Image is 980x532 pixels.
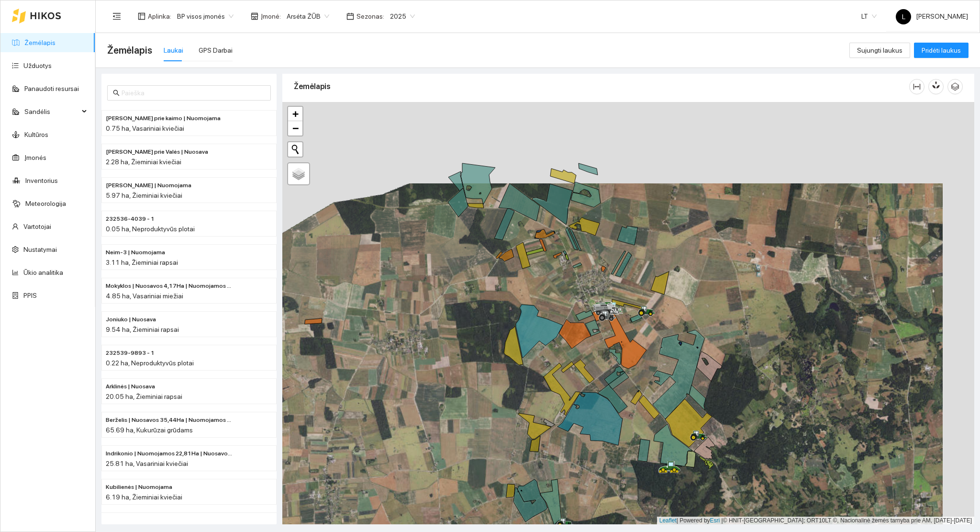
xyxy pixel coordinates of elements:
span: + [292,108,299,120]
a: PPIS [23,292,37,299]
span: Žemėlapis [107,43,152,58]
a: Layers [288,163,309,184]
span: Indrikonio | Nuomojamos 22,81Ha | Nuosavos 3,00 Ha [106,449,234,458]
span: − [292,122,299,134]
div: Laukai [164,45,183,56]
a: Nustatymai [23,246,57,253]
span: BP visos įmonės [177,9,234,23]
span: 5.97 ha, Žieminiai kviečiai [106,192,182,199]
span: Sezonas : [356,11,384,22]
a: Užduotys [23,62,52,69]
span: calendar [346,12,354,20]
span: column-width [910,83,924,91]
span: Aplinka : [148,11,171,22]
span: 232536-4039 - 1 [106,215,155,224]
span: 4.85 ha, Vasariniai miežiai [106,292,183,300]
span: 0.75 ha, Vasariniai kviečiai [106,125,184,132]
a: Zoom in [288,107,302,121]
span: Mokyklos | Nuosavos 4,17Ha | Nuomojamos 0,68Ha [106,282,234,291]
input: Paieška [122,88,265,98]
div: GPS Darbai [199,45,233,56]
span: search [113,90,120,96]
span: layout [138,12,145,20]
span: menu-fold [112,12,121,21]
a: Kultūros [24,131,48,138]
span: 65.69 ha, Kukurūzai grūdams [106,426,193,434]
span: Neim-3 | Nuomojama [106,248,165,257]
span: Joniuko | Nuosava [106,315,156,324]
span: Įmonė : [261,11,281,22]
span: 2025 [390,9,415,23]
button: column-width [909,79,924,94]
span: 2.28 ha, Žieminiai kviečiai [106,158,181,166]
span: Ginaičių Valiaus | Nuomojama [106,181,191,190]
span: 0.22 ha, Neproduktyvūs plotai [106,359,194,367]
a: Pridėti laukus [914,46,969,54]
span: 0.05 ha, Neproduktyvūs plotai [106,225,195,233]
button: Sujungti laukus [849,43,910,58]
span: Berželis | Nuosavos 35,44Ha | Nuomojamos 30,25Ha [106,416,234,425]
span: 25.81 ha, Vasariniai kviečiai [106,460,188,467]
button: menu-fold [107,7,126,26]
span: Sandėlis [24,102,79,121]
span: Rolando prie kaimo | Nuomojama [106,114,221,123]
span: [PERSON_NAME] [896,12,968,20]
a: Zoom out [288,121,302,136]
a: Meteorologija [25,200,66,207]
a: Esri [710,517,720,524]
span: Rolando prie Valės | Nuosava [106,147,208,157]
span: Sujungti laukus [857,45,902,56]
a: Inventorius [25,177,58,184]
span: Arsėta ŽŪB [287,9,329,23]
span: Arklinės | Nuosava [106,382,155,391]
div: | Powered by © HNIT-[GEOGRAPHIC_DATA]; ORT10LT ©, Nacionalinė žemės tarnyba prie AM, [DATE]-[DATE] [657,517,974,525]
button: Pridėti laukus [914,43,969,58]
span: shop [251,12,258,20]
span: 6.19 ha, Žieminiai kviečiai [106,493,182,501]
a: Žemėlapis [24,39,56,46]
span: 3.11 ha, Žieminiai rapsai [106,259,178,266]
span: L [902,9,905,24]
a: Leaflet [659,517,677,524]
a: Vartotojai [23,223,51,230]
div: Žemėlapis [294,73,909,100]
a: Ūkio analitika [23,269,63,276]
span: Pridėti laukus [922,45,961,56]
span: 20.05 ha, Žieminiai rapsai [106,393,182,400]
a: Panaudoti resursai [24,85,79,92]
span: 232539-9893 - 1 [106,349,155,358]
a: Sujungti laukus [849,46,910,54]
span: Kubilienės | Nuomojama [106,483,172,492]
span: LT [861,9,877,23]
span: | [722,517,723,524]
span: 9.54 ha, Žieminiai rapsai [106,326,179,333]
button: Initiate a new search [288,142,302,157]
a: Įmonės [24,154,46,161]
